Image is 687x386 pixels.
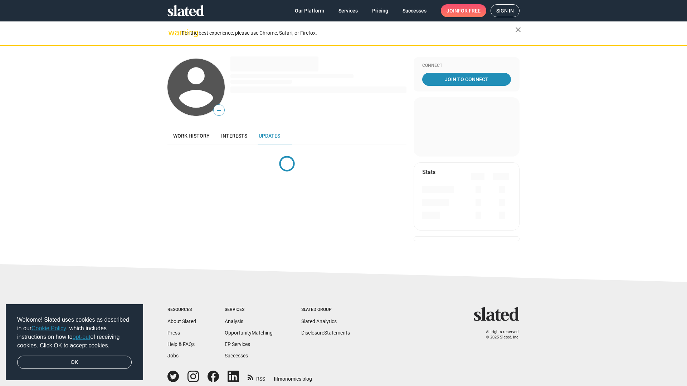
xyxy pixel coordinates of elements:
span: Services [338,4,358,17]
div: For the best experience, please use Chrome, Safari, or Firefox. [182,28,515,38]
mat-card-title: Stats [422,168,435,176]
div: Services [225,307,273,313]
a: Help & FAQs [167,341,195,347]
a: Slated Analytics [301,318,337,324]
mat-icon: close [514,25,522,34]
a: DisclosureStatements [301,330,350,336]
a: About Slated [167,318,196,324]
a: Updates [253,127,286,144]
a: EP Services [225,341,250,347]
span: Interests [221,133,247,139]
span: — [214,106,224,115]
div: cookieconsent [6,304,143,381]
span: Updates [259,133,280,139]
a: Pricing [366,4,394,17]
a: Our Platform [289,4,330,17]
span: Our Platform [295,4,324,17]
a: Sign in [491,4,520,17]
a: filmonomics blog [274,370,312,382]
a: Analysis [225,318,243,324]
a: Interests [215,127,253,144]
span: film [274,376,282,382]
a: opt-out [73,334,91,340]
div: Slated Group [301,307,350,313]
a: Services [333,4,364,17]
span: Join [447,4,481,17]
mat-icon: warning [168,28,177,37]
span: Welcome! Slated uses cookies as described in our , which includes instructions on how to of recei... [17,316,132,350]
a: Jobs [167,353,179,358]
span: for free [458,4,481,17]
span: Sign in [496,5,514,17]
a: Join To Connect [422,73,511,86]
a: RSS [248,371,265,382]
span: Pricing [372,4,388,17]
a: OpportunityMatching [225,330,273,336]
a: Work history [167,127,215,144]
a: dismiss cookie message [17,356,132,369]
a: Joinfor free [441,4,486,17]
p: All rights reserved. © 2025 Slated, Inc. [478,330,520,340]
a: Cookie Policy [31,325,66,331]
span: Successes [403,4,427,17]
div: Resources [167,307,196,313]
a: Press [167,330,180,336]
div: Connect [422,63,511,69]
span: Join To Connect [424,73,510,86]
span: Work history [173,133,210,139]
a: Successes [397,4,432,17]
a: Successes [225,353,248,358]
